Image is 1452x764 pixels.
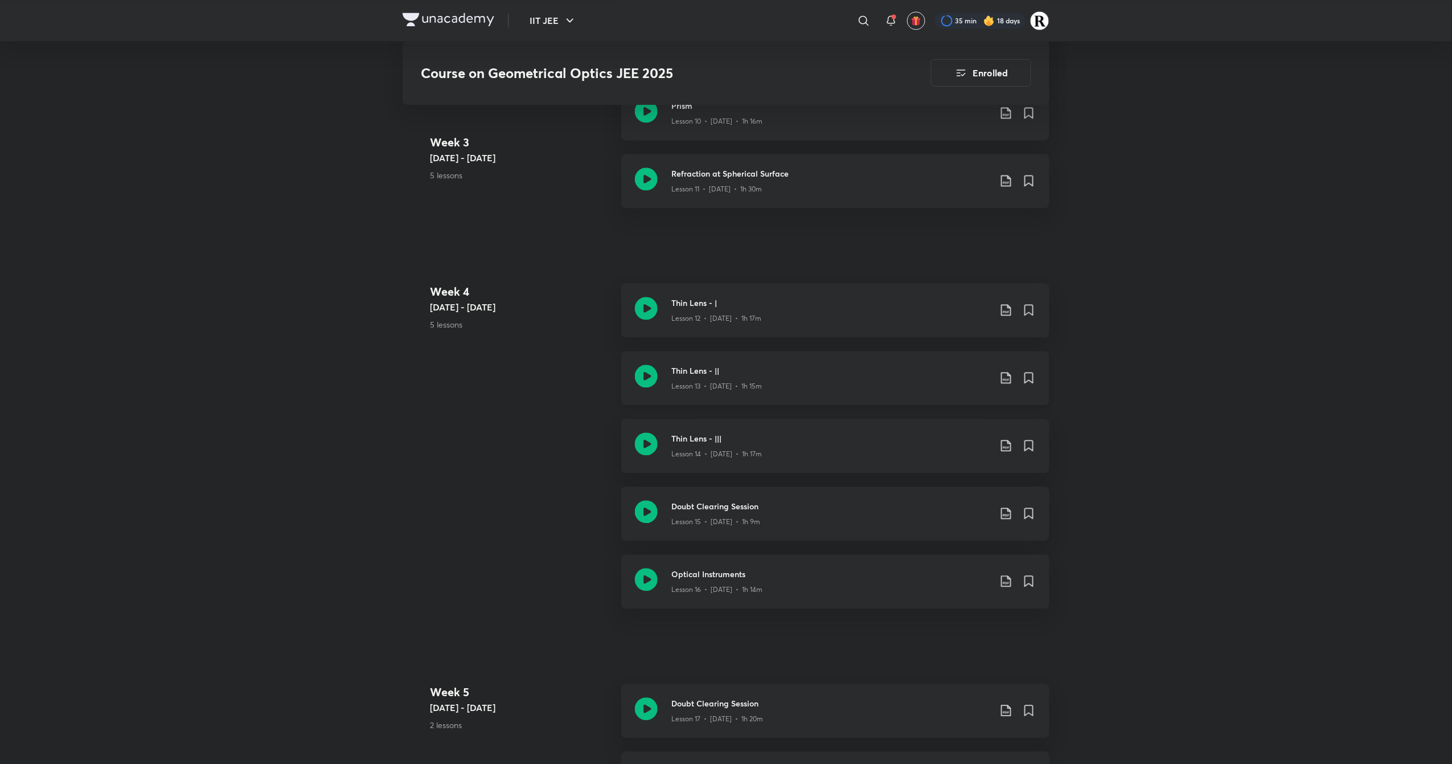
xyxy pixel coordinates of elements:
[421,65,867,81] h3: Course on Geometrical Optics JEE 2025
[671,714,763,724] p: Lesson 17 • [DATE] • 1h 20m
[621,684,1049,751] a: Doubt Clearing SessionLesson 17 • [DATE] • 1h 20m
[621,554,1049,622] a: Optical InstrumentsLesson 16 • [DATE] • 1h 14m
[430,719,612,731] p: 2 lessons
[1030,11,1049,30] img: Rakhi Sharma
[983,15,995,26] img: streak
[671,500,990,512] h3: Doubt Clearing Session
[671,585,762,595] p: Lesson 16 • [DATE] • 1h 14m
[671,697,990,709] h3: Doubt Clearing Session
[621,86,1049,154] a: PrismLesson 10 • [DATE] • 1h 16m
[621,283,1049,351] a: Thin Lens - |Lesson 12 • [DATE] • 1h 17m
[671,432,990,444] h3: Thin Lens - |||
[671,313,761,324] p: Lesson 12 • [DATE] • 1h 17m
[621,154,1049,222] a: Refraction at Spherical SurfaceLesson 11 • [DATE] • 1h 30m
[931,59,1031,87] button: Enrolled
[621,419,1049,487] a: Thin Lens - |||Lesson 14 • [DATE] • 1h 17m
[430,283,612,300] h4: Week 4
[671,100,990,112] h3: Prism
[671,365,990,377] h3: Thin Lens - ||
[671,116,762,126] p: Lesson 10 • [DATE] • 1h 16m
[671,517,760,527] p: Lesson 15 • [DATE] • 1h 9m
[430,151,612,165] h5: [DATE] - [DATE]
[621,487,1049,554] a: Doubt Clearing SessionLesson 15 • [DATE] • 1h 9m
[671,381,762,391] p: Lesson 13 • [DATE] • 1h 15m
[907,11,925,30] button: avatar
[430,701,612,714] h5: [DATE] - [DATE]
[430,169,612,181] p: 5 lessons
[671,449,762,459] p: Lesson 14 • [DATE] • 1h 17m
[403,13,494,26] img: Company Logo
[430,134,612,151] h4: Week 3
[671,568,990,580] h3: Optical Instruments
[621,351,1049,419] a: Thin Lens - ||Lesson 13 • [DATE] • 1h 15m
[671,297,990,309] h3: Thin Lens - |
[403,13,494,29] a: Company Logo
[430,300,612,314] h5: [DATE] - [DATE]
[671,167,990,179] h3: Refraction at Spherical Surface
[671,184,762,194] p: Lesson 11 • [DATE] • 1h 30m
[523,9,584,32] button: IIT JEE
[430,318,612,330] p: 5 lessons
[911,15,921,26] img: avatar
[430,684,612,701] h4: Week 5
